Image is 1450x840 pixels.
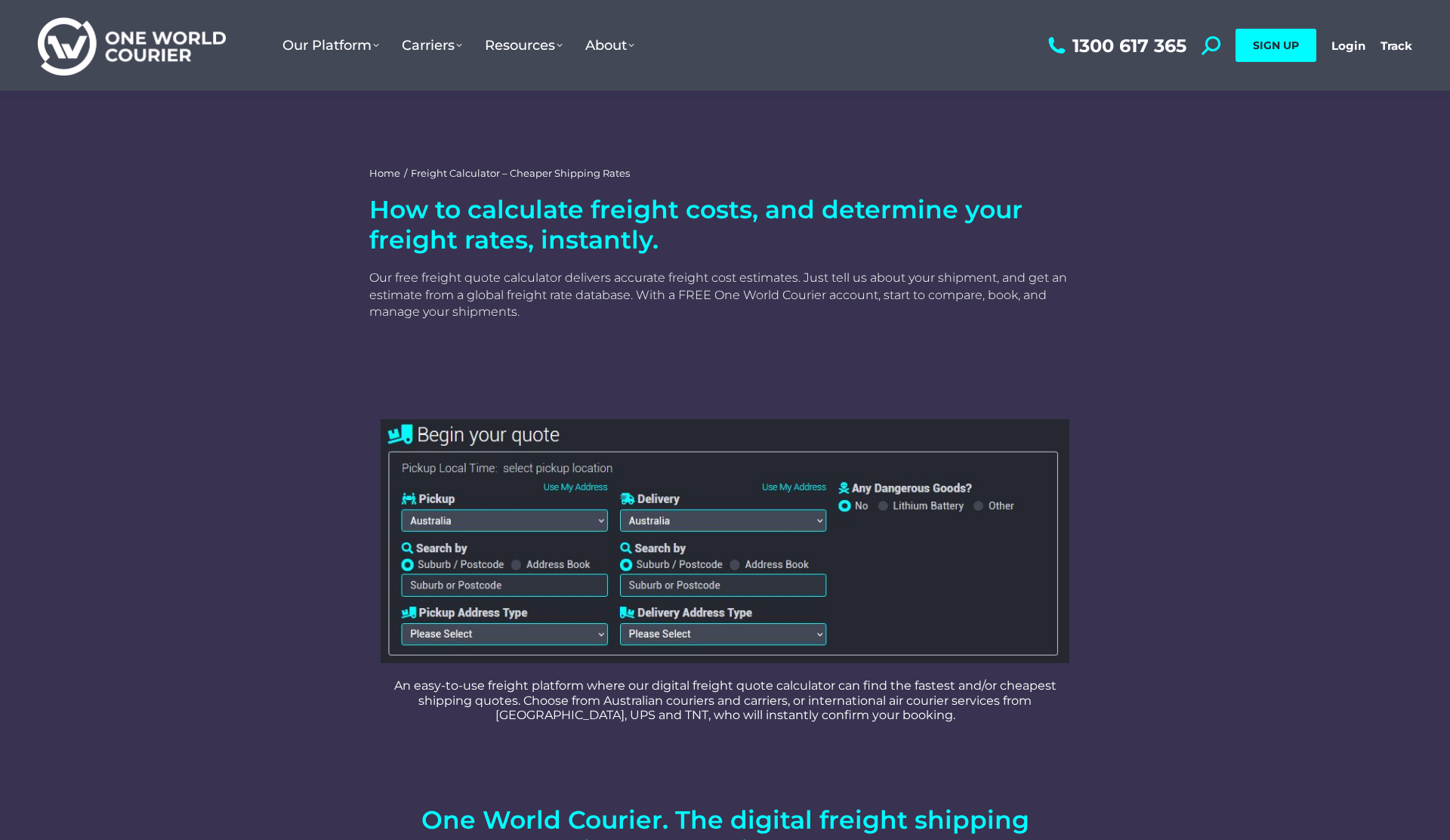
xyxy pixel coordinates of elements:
a: Home [369,166,400,180]
a: About [574,22,646,69]
a: Our Platform [271,22,390,69]
span: Resources [485,37,563,54]
a: Resources [474,22,574,69]
p: Our free freight quote calculator delivers accurate freight cost estimates. Just tell us about yo... [369,270,1081,320]
span: Home [369,167,400,179]
span: Our Platform [282,37,379,54]
span: About [585,37,634,54]
h2: How to calculate freight costs, and determine your freight rates, instantly. [369,195,1081,255]
a: 1300 617 365 [1044,36,1186,55]
p: An easy-to-use freight platform where our digital freight quote calculator can find the fastest a... [381,678,1069,722]
a: Track [1381,39,1412,53]
img: One World Courier [38,15,226,76]
img: blank shipping quote page get instant freight quotes. software user interface [381,419,1069,664]
a: Login [1331,39,1365,53]
span: Freight Calculator – Cheaper Shipping Rates [411,166,630,180]
span: SIGN UP [1253,39,1299,52]
a: SIGN UP [1236,29,1316,62]
span: Carriers [402,37,462,54]
a: Carriers [390,22,474,69]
